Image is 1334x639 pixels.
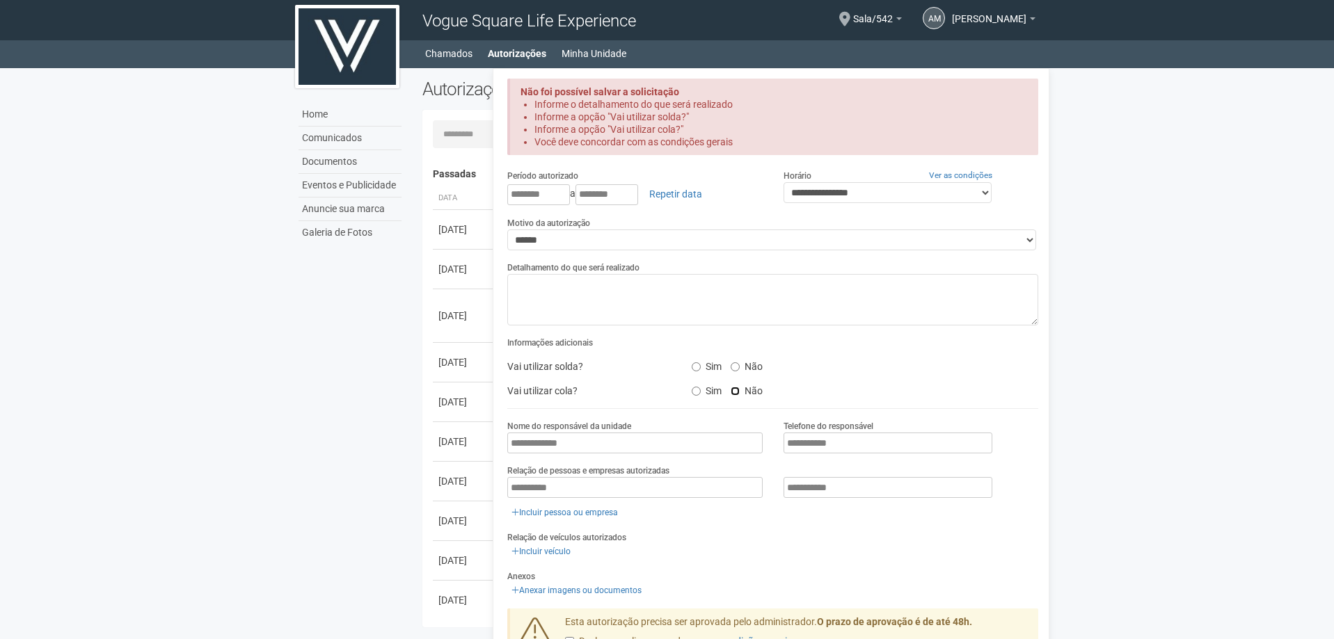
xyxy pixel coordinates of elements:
[438,514,490,528] div: [DATE]
[534,136,1014,148] li: Você deve concordar com as condições gerais
[507,464,669,477] label: Relação de pessoas e empresas autorizadas
[507,217,590,229] label: Motivo da autorização
[929,170,992,180] a: Ver as condições
[923,7,945,29] a: Am
[817,616,972,627] strong: O prazo de aprovação é de até 48h.
[507,261,640,274] label: Detalhamento do que será realizado
[422,79,720,99] h2: Autorizações
[422,11,636,31] span: Vogue Square Life Experience
[731,387,740,396] input: Não
[534,123,1014,136] li: Informe a opção "Vai utilizar cola?"
[507,505,622,520] a: Incluir pessoa ou empresa
[507,570,535,583] label: Anexos
[534,98,1014,111] li: Informe o detalhamento do que será realizado
[438,474,490,488] div: [DATE]
[952,15,1035,26] a: [PERSON_NAME]
[438,593,490,607] div: [DATE]
[299,103,402,127] a: Home
[692,380,722,397] label: Sim
[299,150,402,174] a: Documentos
[488,44,546,63] a: Autorizações
[507,544,575,559] a: Incluir veículo
[299,221,402,244] a: Galeria de Fotos
[521,86,679,97] strong: Não foi possível salvar a solicitação
[507,531,626,544] label: Relação de veículos autorizados
[853,15,902,26] a: Sala/542
[692,387,701,396] input: Sim
[507,182,763,206] div: a
[731,362,740,371] input: Não
[784,420,873,432] label: Telefone do responsável
[433,187,495,210] th: Data
[507,583,646,598] a: Anexar imagens ou documentos
[507,170,578,182] label: Período autorizado
[692,356,722,373] label: Sim
[534,111,1014,123] li: Informe a opção "Vai utilizar solda?"
[784,170,811,182] label: Horário
[299,174,402,197] a: Eventos e Publicidade
[497,380,681,401] div: Vai utilizar cola?
[433,169,1029,179] h4: Passadas
[438,309,490,323] div: [DATE]
[731,380,763,397] label: Não
[438,553,490,567] div: [DATE]
[507,337,593,349] label: Informações adicionais
[497,356,681,377] div: Vai utilizar solda?
[438,435,490,448] div: [DATE]
[640,182,711,206] a: Repetir data
[438,223,490,236] div: [DATE]
[438,262,490,276] div: [DATE]
[731,356,763,373] label: Não
[295,5,399,88] img: logo.jpg
[438,395,490,409] div: [DATE]
[299,127,402,150] a: Comunicados
[425,44,473,63] a: Chamados
[692,362,701,371] input: Sim
[562,44,626,63] a: Minha Unidade
[438,355,490,369] div: [DATE]
[299,197,402,221] a: Anuncie sua marca
[507,420,631,432] label: Nome do responsável da unidade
